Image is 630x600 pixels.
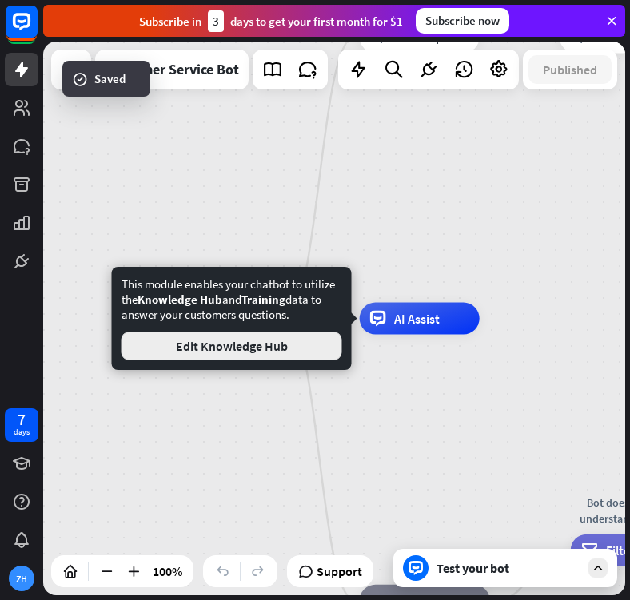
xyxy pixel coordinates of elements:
[138,292,222,307] span: Knowledge Hub
[317,558,362,584] span: Support
[446,276,459,288] i: more_horiz
[105,50,239,89] div: Customer Service Bot
[394,311,440,327] span: AI Assist
[5,408,38,442] a: 7 days
[437,560,580,576] div: Test your bot
[241,292,285,307] span: Training
[148,558,187,584] div: 100%
[528,55,612,84] button: Published
[416,8,509,34] div: Subscribe now
[581,542,598,558] i: filter
[370,29,386,45] i: block_bot_response
[13,6,61,54] button: Open LiveChat chat widget
[122,332,342,360] button: Edit Knowledge Hub
[122,276,342,360] div: This module enables your chatbot to utilize the and data to answer your customers questions.
[139,10,403,32] div: Subscribe in days to get your first month for $1
[94,70,126,87] span: Saved
[570,29,586,45] i: block_bot_response
[394,29,469,45] span: Bot Response
[380,276,429,290] span: Edit name
[18,412,26,427] div: 7
[14,427,30,438] div: days
[72,71,88,87] i: success
[208,10,224,32] div: 3
[9,566,34,591] div: ZH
